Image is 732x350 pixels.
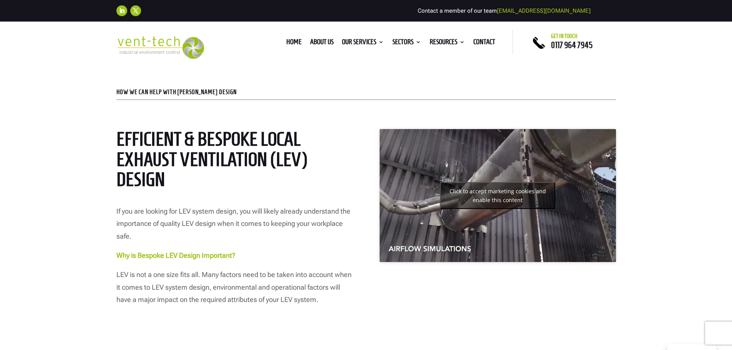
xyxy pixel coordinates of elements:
[116,89,616,95] p: HOW WE CAN HELP WITH [PERSON_NAME] DESIGN
[551,40,593,50] a: 0117 964 7945
[430,39,465,48] a: Resources
[440,182,555,209] button: Click to accept marketing cookies and enable this content
[116,129,352,194] h2: Efficient & Bespoke Local Exhaust Ventilation (LEV) Design
[418,7,591,14] span: Contact a member of our team
[286,39,302,48] a: Home
[116,36,204,59] img: 2023-09-27T08_35_16.549ZVENT-TECH---Clear-background
[116,251,236,259] strong: Why is Bespoke LEV Design Important?
[116,5,127,16] a: Follow on LinkedIn
[392,39,421,48] a: Sectors
[310,39,334,48] a: About us
[551,33,578,39] span: Get in touch
[130,5,141,16] a: Follow on X
[342,39,384,48] a: Our Services
[116,207,350,240] span: If you are looking for LEV system design, you will likely already understand the importance of qu...
[497,7,591,14] a: [EMAIL_ADDRESS][DOMAIN_NAME]
[116,269,352,306] p: LEV is not a one size fits all. Many factors need to be taken into account when it comes to LEV s...
[473,39,495,48] a: Contact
